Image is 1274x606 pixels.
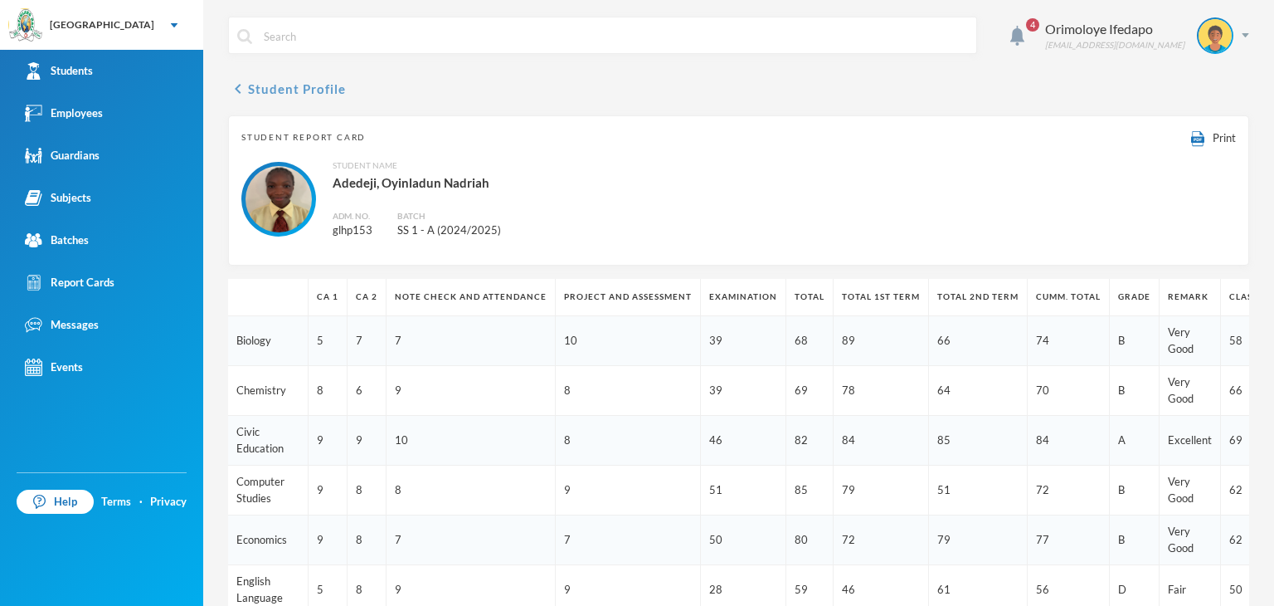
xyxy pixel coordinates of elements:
[348,366,387,416] td: 6
[228,466,309,516] td: Computer Studies
[309,279,348,316] th: CA 1
[397,222,501,239] div: SS 1 - A (2024/2025)
[387,316,556,366] td: 7
[25,274,114,291] div: Report Cards
[1160,279,1221,316] th: Remark
[228,79,346,99] button: chevron_leftStudent Profile
[834,366,929,416] td: 78
[17,490,94,515] a: Help
[1110,466,1160,516] td: B
[786,279,834,316] th: Total
[387,366,556,416] td: 9
[228,79,248,99] i: chevron_left
[1028,279,1110,316] th: Cumm. Total
[1160,366,1221,416] td: Very Good
[348,316,387,366] td: 7
[387,516,556,565] td: 7
[1028,516,1110,565] td: 77
[786,366,834,416] td: 69
[228,416,309,466] td: Civic Education
[1110,316,1160,366] td: B
[786,466,834,516] td: 85
[929,366,1028,416] td: 64
[1199,19,1232,52] img: STUDENT
[309,516,348,565] td: 9
[834,316,929,366] td: 89
[101,494,131,511] a: Terms
[387,416,556,466] td: 10
[929,516,1028,565] td: 79
[228,516,309,565] td: Economics
[701,279,786,316] th: Examination
[556,416,701,466] td: 8
[348,466,387,516] td: 8
[929,466,1028,516] td: 51
[1110,416,1160,466] td: A
[929,279,1028,316] th: Total 2nd Term
[228,366,309,416] td: Chemistry
[309,466,348,516] td: 9
[397,210,501,222] div: Batch
[228,316,309,366] td: Biology
[333,222,372,239] div: glhp153
[241,131,366,144] span: Student Report Card
[1160,466,1221,516] td: Very Good
[25,147,100,164] div: Guardians
[786,416,834,466] td: 82
[1045,39,1184,51] div: [EMAIL_ADDRESS][DOMAIN_NAME]
[50,17,154,32] div: [GEOGRAPHIC_DATA]
[929,316,1028,366] td: 66
[348,279,387,316] th: CA 2
[150,494,187,511] a: Privacy
[556,279,701,316] th: Project and Assessment
[834,416,929,466] td: 84
[786,316,834,366] td: 68
[1028,366,1110,416] td: 70
[834,279,929,316] th: Total 1st Term
[1026,18,1039,32] span: 4
[237,29,252,44] img: search
[701,466,786,516] td: 51
[834,466,929,516] td: 79
[1160,416,1221,466] td: Excellent
[1045,19,1184,39] div: Orimoloye Ifedapo
[701,416,786,466] td: 46
[1110,366,1160,416] td: B
[25,62,93,80] div: Students
[556,466,701,516] td: 9
[1213,131,1236,144] span: Print
[556,516,701,565] td: 7
[834,516,929,565] td: 72
[139,494,143,511] div: ·
[348,416,387,466] td: 9
[309,416,348,466] td: 9
[25,316,99,334] div: Messages
[929,416,1028,466] td: 85
[1160,516,1221,565] td: Very Good
[556,366,701,416] td: 8
[262,17,968,55] input: Search
[1028,316,1110,366] td: 74
[1028,416,1110,466] td: 84
[701,316,786,366] td: 39
[786,516,834,565] td: 80
[25,105,103,122] div: Employees
[25,232,89,249] div: Batches
[246,166,312,232] img: STUDENT
[701,516,786,565] td: 50
[701,366,786,416] td: 39
[1110,279,1160,316] th: Grade
[333,159,551,172] div: Student Name
[9,9,42,42] img: logo
[1028,466,1110,516] td: 72
[25,359,83,376] div: Events
[387,279,556,316] th: Note Check and attendance
[1110,516,1160,565] td: B
[333,210,372,222] div: Adm. No.
[387,466,556,516] td: 8
[25,189,91,207] div: Subjects
[309,316,348,366] td: 5
[1160,316,1221,366] td: Very Good
[556,316,701,366] td: 10
[348,516,387,565] td: 8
